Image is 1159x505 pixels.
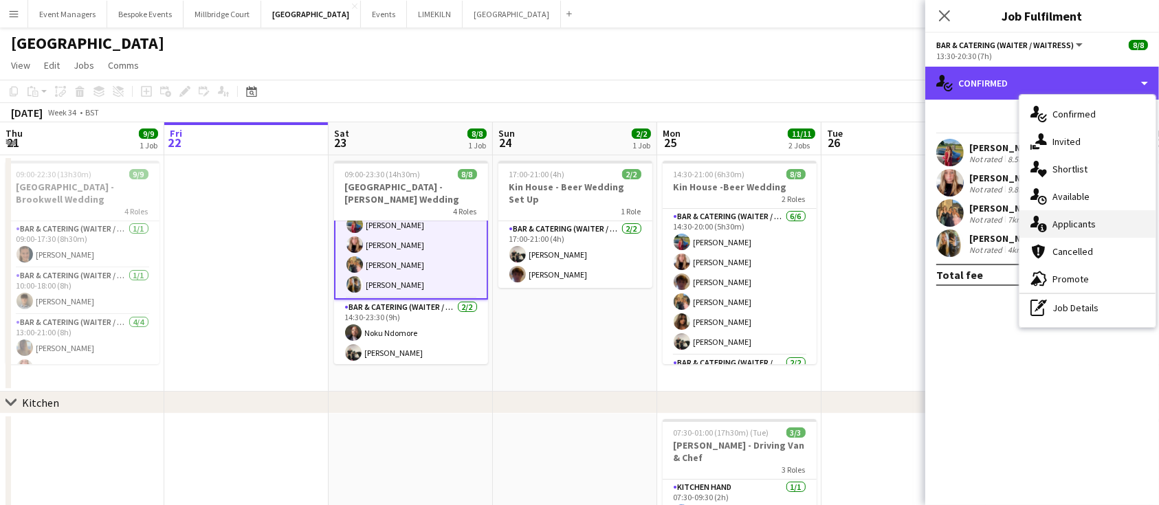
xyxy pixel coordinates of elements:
button: LIMEKILN [407,1,463,27]
button: Millbridge Court [184,1,261,27]
div: Promote [1019,265,1156,293]
span: 3/3 [786,427,806,438]
div: Applicants [1019,210,1156,238]
span: 2/2 [622,169,641,179]
app-card-role: Bar & Catering (Waiter / waitress)2/2 [663,355,817,422]
span: 07:30-01:00 (17h30m) (Tue) [674,427,769,438]
div: Not rated [969,214,1005,225]
span: 9/9 [129,169,148,179]
h3: [GEOGRAPHIC_DATA] - Brookwell Wedding [5,181,159,205]
div: 7km [1005,214,1026,225]
app-job-card: 14:30-21:00 (6h30m)8/8Kin House -Beer Wedding2 RolesBar & Catering (Waiter / waitress)6/614:30-20... [663,161,817,364]
div: Cancelled [1019,238,1156,265]
span: 24 [496,135,515,150]
a: Edit [38,56,65,74]
div: Kitchen [22,396,59,409]
app-card-role: Bar & Catering (Waiter / waitress)2/214:30-23:30 (9h)Noku Ndomore[PERSON_NAME] [334,300,488,366]
span: 26 [825,135,843,150]
span: Sun [498,127,515,139]
app-card-role: Bar & Catering (Waiter / waitress)1/110:00-18:00 (8h)[PERSON_NAME] [5,268,159,315]
div: Available [1019,183,1156,210]
span: 22 [168,135,182,150]
h3: Kin House - Beer Wedding Set Up [498,181,652,205]
span: Jobs [74,59,94,71]
a: Comms [102,56,144,74]
div: 8.5km [1005,154,1032,164]
button: [GEOGRAPHIC_DATA] [463,1,561,27]
div: Job Details [1019,294,1156,322]
span: 14:30-21:00 (6h30m) [674,169,745,179]
span: Bar & Catering (Waiter / waitress) [936,40,1074,50]
span: 4 Roles [454,206,477,216]
div: [PERSON_NAME] [969,142,1042,154]
h3: Kin House -Beer Wedding [663,181,817,193]
button: Bar & Catering (Waiter / waitress) [936,40,1085,50]
span: 8/8 [786,169,806,179]
span: 11/11 [788,128,815,139]
h3: Job Fulfilment [925,7,1159,25]
app-job-card: 09:00-22:30 (13h30m)9/9[GEOGRAPHIC_DATA] - Brookwell Wedding4 RolesBar & Catering (Waiter / waitr... [5,161,159,364]
span: 21 [3,135,23,150]
span: Thu [5,127,23,139]
span: Sat [334,127,349,139]
div: Confirmed [925,67,1159,100]
span: Comms [108,59,139,71]
button: Event Managers [28,1,107,27]
a: View [5,56,36,74]
span: Fri [170,127,182,139]
div: 13:30-20:30 (7h) [936,51,1148,61]
div: 2 Jobs [788,140,815,150]
h3: [GEOGRAPHIC_DATA] - [PERSON_NAME] Wedding [334,181,488,205]
div: 1 Job [140,140,157,150]
button: [GEOGRAPHIC_DATA] [261,1,361,27]
span: 1 Role [621,206,641,216]
span: View [11,59,30,71]
span: 2/2 [632,128,651,139]
div: 9.8km [1005,184,1032,194]
div: [DATE] [11,106,43,120]
span: Tue [827,127,843,139]
button: Bespoke Events [107,1,184,27]
span: 8/8 [467,128,487,139]
h1: [GEOGRAPHIC_DATA] [11,33,164,54]
div: [PERSON_NAME] [969,172,1042,184]
span: 2 Roles [782,194,806,204]
span: Mon [663,127,681,139]
h3: [PERSON_NAME] - Driving Van & Chef [663,439,817,464]
app-card-role: Bar & Catering (Waiter / waitress)4/413:00-21:00 (8h)[PERSON_NAME][PERSON_NAME] [5,315,159,421]
div: Invited [1019,128,1156,155]
span: Edit [44,59,60,71]
div: Not rated [969,154,1005,164]
app-card-role: Bar & Catering (Waiter / waitress)1/109:00-17:30 (8h30m)[PERSON_NAME] [5,221,159,268]
div: Confirmed [1019,100,1156,128]
app-card-role: Bar & Catering (Waiter / waitress)4/413:30-20:30 (7h)[PERSON_NAME][PERSON_NAME][PERSON_NAME][PERS... [334,190,488,300]
button: Events [361,1,407,27]
div: Total fee [936,268,983,282]
span: 9/9 [139,128,158,139]
div: [PERSON_NAME] [969,202,1042,214]
span: 3 Roles [782,464,806,475]
div: BST [85,107,99,117]
div: 1 Job [632,140,650,150]
span: 25 [661,135,681,150]
span: 4 Roles [125,206,148,216]
span: 8/8 [458,169,477,179]
app-job-card: 09:00-23:30 (14h30m)8/8[GEOGRAPHIC_DATA] - [PERSON_NAME] Wedding4 Roles10:30-23:30 (13h)[PERSON_N... [334,161,488,364]
div: Shortlist [1019,155,1156,183]
app-card-role: Bar & Catering (Waiter / waitress)2/217:00-21:00 (4h)[PERSON_NAME][PERSON_NAME] [498,221,652,288]
span: Week 34 [45,107,80,117]
span: 09:00-22:30 (13h30m) [16,169,92,179]
span: 17:00-21:00 (4h) [509,169,565,179]
span: 09:00-23:30 (14h30m) [345,169,421,179]
div: Not rated [969,184,1005,194]
span: 8/8 [1129,40,1148,50]
span: 23 [332,135,349,150]
a: Jobs [68,56,100,74]
app-job-card: 17:00-21:00 (4h)2/2Kin House - Beer Wedding Set Up1 RoleBar & Catering (Waiter / waitress)2/217:0... [498,161,652,288]
app-card-role: Bar & Catering (Waiter / waitress)6/614:30-20:00 (5h30m)[PERSON_NAME][PERSON_NAME][PERSON_NAME][P... [663,209,817,355]
div: 1 Job [468,140,486,150]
